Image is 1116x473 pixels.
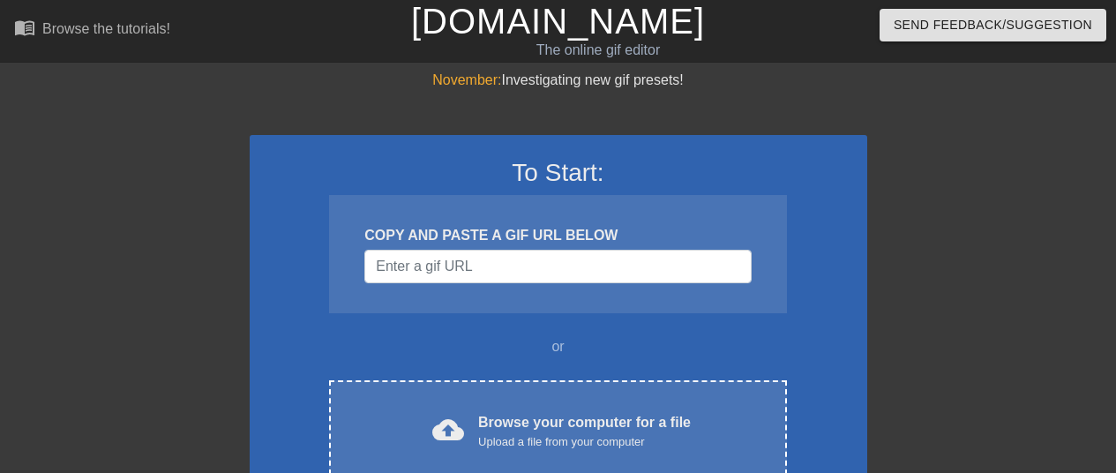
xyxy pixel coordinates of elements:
[894,14,1092,36] span: Send Feedback/Suggestion
[432,414,464,446] span: cloud_upload
[250,70,867,91] div: Investigating new gif presets!
[273,158,844,188] h3: To Start:
[411,2,705,41] a: [DOMAIN_NAME]
[296,336,821,357] div: or
[364,225,751,246] div: COPY AND PASTE A GIF URL BELOW
[478,433,691,451] div: Upload a file from your computer
[880,9,1106,41] button: Send Feedback/Suggestion
[478,412,691,451] div: Browse your computer for a file
[42,21,170,36] div: Browse the tutorials!
[14,17,170,44] a: Browse the tutorials!
[364,250,751,283] input: Username
[14,17,35,38] span: menu_book
[432,72,501,87] span: November:
[381,40,816,61] div: The online gif editor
